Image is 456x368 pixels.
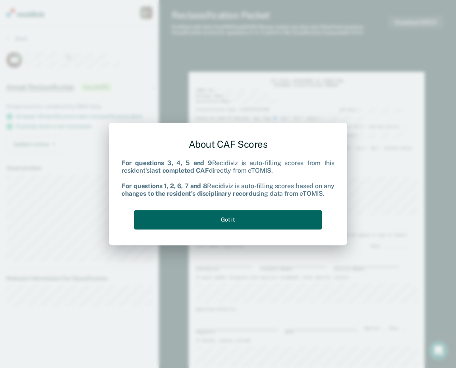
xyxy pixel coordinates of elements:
b: changes to the resident's disciplinary record [122,190,253,197]
div: Recidiviz is auto-filling scores from this resident's directly from eTOMIS. Recidiviz is auto-fil... [122,160,334,198]
b: last completed CAF [149,167,209,175]
b: For questions 3, 4, 5 and 9 [122,160,212,167]
b: For questions 1, 2, 6, 7 and 8 [122,182,207,190]
div: About CAF Scores [122,132,334,156]
button: Got it [134,210,322,229]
